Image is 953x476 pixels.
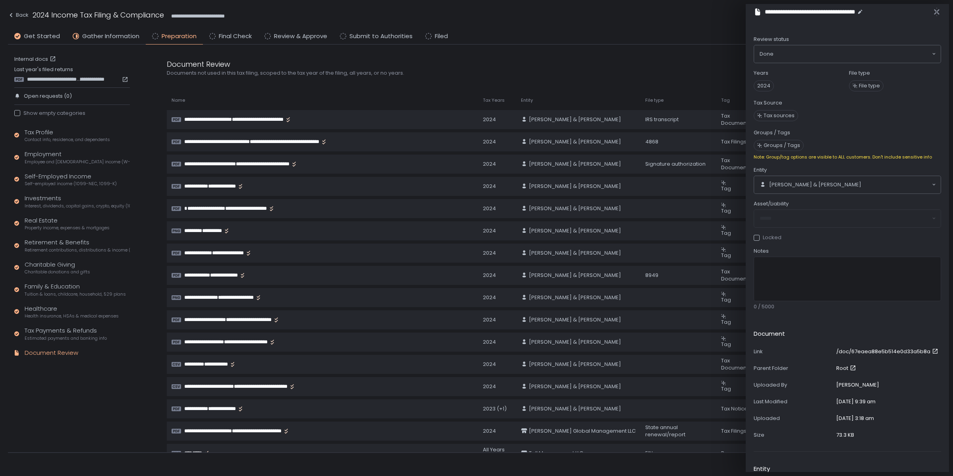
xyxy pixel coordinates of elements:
span: Tag [721,229,731,237]
div: [PERSON_NAME] [836,381,879,389]
label: Years [754,70,768,77]
span: Groups / Tags [764,142,800,149]
input: Search for option [861,181,931,189]
span: Submit to Authorities [349,32,413,41]
div: Employment [25,150,130,165]
a: Internal docs [14,56,58,63]
span: Final Check [219,32,252,41]
div: Tax Profile [25,128,110,143]
span: Health insurance, HSAs & medical expenses [25,313,119,319]
div: Document Review [167,59,548,70]
div: Document Review [25,348,78,358]
span: [PERSON_NAME] & [PERSON_NAME] [529,294,621,301]
input: Search for option [774,50,931,58]
span: [PERSON_NAME] & [PERSON_NAME] [529,250,621,257]
span: Tag [721,385,731,393]
div: Note: Group/tag options are visible to ALL customers. Don't include sensitive info [754,154,941,160]
span: [PERSON_NAME] & [PERSON_NAME] [529,361,621,368]
span: [PERSON_NAME] & [PERSON_NAME] [529,116,621,123]
span: Tag [721,318,731,326]
span: [PERSON_NAME] & [PERSON_NAME] [529,339,621,346]
h2: Document [754,329,785,339]
span: Contact info, residence, and dependents [25,137,110,143]
a: Root [836,365,858,372]
span: Get Started [24,32,60,41]
div: Uploaded [754,415,833,422]
div: [DATE] 9:39 am [836,398,876,405]
div: Healthcare [25,304,119,319]
div: Real Estate [25,216,110,231]
span: Employee and [DEMOGRAPHIC_DATA] income (W-2s) [25,159,130,165]
div: Last year's filed returns [14,66,130,83]
span: Tag [721,207,731,215]
div: Documents not used in this tax filing, scoped to the tax year of the filing, all years, or no years. [167,70,548,77]
span: Interest, dividends, capital gains, crypto, equity (1099s, K-1s) [25,203,130,209]
span: Filed [435,32,448,41]
div: Search for option [754,45,941,63]
span: Tax sources [764,112,795,119]
div: Last Modified [754,398,833,405]
label: Groups / Tags [754,129,790,136]
span: [PERSON_NAME] & [PERSON_NAME] [529,272,621,279]
a: /doc/67eaea88e5b514e0d33a5b8a [836,348,940,355]
span: [PERSON_NAME] & [PERSON_NAME] [529,316,621,323]
span: File type [645,97,664,103]
label: Tax Source [754,99,782,106]
button: Back [8,10,29,23]
span: Property income, expenses & mortgages [25,225,110,231]
span: Tell Management LLC [529,450,583,457]
div: Self-Employed Income [25,172,117,187]
span: [PERSON_NAME] & [PERSON_NAME] [529,383,621,390]
h2: Entity [754,464,770,474]
span: Asset/Liability [754,200,789,207]
div: Size [754,431,833,439]
span: [PERSON_NAME] & [PERSON_NAME] [529,205,621,212]
span: Tuition & loans, childcare, household, 529 plans [25,291,126,297]
span: Gather Information [82,32,139,41]
span: Notes [754,248,769,255]
div: Parent Folder [754,365,833,372]
div: Investments [25,194,130,209]
span: Self-employed income (1099-NEC, 1099-K) [25,181,117,187]
span: [PERSON_NAME] & [PERSON_NAME] [529,227,621,234]
span: Tax Years [483,97,505,103]
span: Tag [721,296,731,304]
span: [PERSON_NAME] & [PERSON_NAME] [769,181,861,188]
h1: 2024 Income Tax Filing & Compliance [33,10,164,20]
span: [PERSON_NAME] & [PERSON_NAME] [529,405,621,412]
span: Tag [721,341,731,348]
span: Review status [754,36,789,43]
span: Tag [721,252,731,259]
span: [PERSON_NAME] & [PERSON_NAME] [529,161,621,168]
div: 73.3 KB [836,431,854,439]
span: Entity [754,166,767,174]
span: Tag [721,97,730,103]
span: Name [172,97,185,103]
span: [PERSON_NAME] Global Management LLC [529,428,636,435]
div: [DATE] 3:18 am [836,415,874,422]
span: 2024 [754,80,774,91]
div: Link [754,348,833,355]
div: Family & Education [25,282,126,297]
span: Retirement contributions, distributions & income (1099-R, 5498) [25,247,130,253]
div: Tax Payments & Refunds [25,326,107,341]
span: Done [760,50,774,58]
div: Uploaded By [754,381,833,389]
div: Back [8,10,29,20]
span: Estimated payments and banking info [25,335,107,341]
span: Review & Approve [274,32,327,41]
div: Search for option [754,176,941,193]
span: [PERSON_NAME] & [PERSON_NAME] [529,138,621,145]
span: Tag [721,185,731,192]
div: Charitable Giving [25,260,90,275]
span: Entity [521,97,533,103]
span: Charitable donations and gifts [25,269,90,275]
span: Preparation [162,32,197,41]
div: 0 / 5000 [754,303,941,310]
span: Open requests (0) [24,93,72,100]
div: Retirement & Benefits [25,238,130,253]
label: File type [849,70,870,77]
span: [PERSON_NAME] & [PERSON_NAME] [529,183,621,190]
span: File type [859,82,880,89]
